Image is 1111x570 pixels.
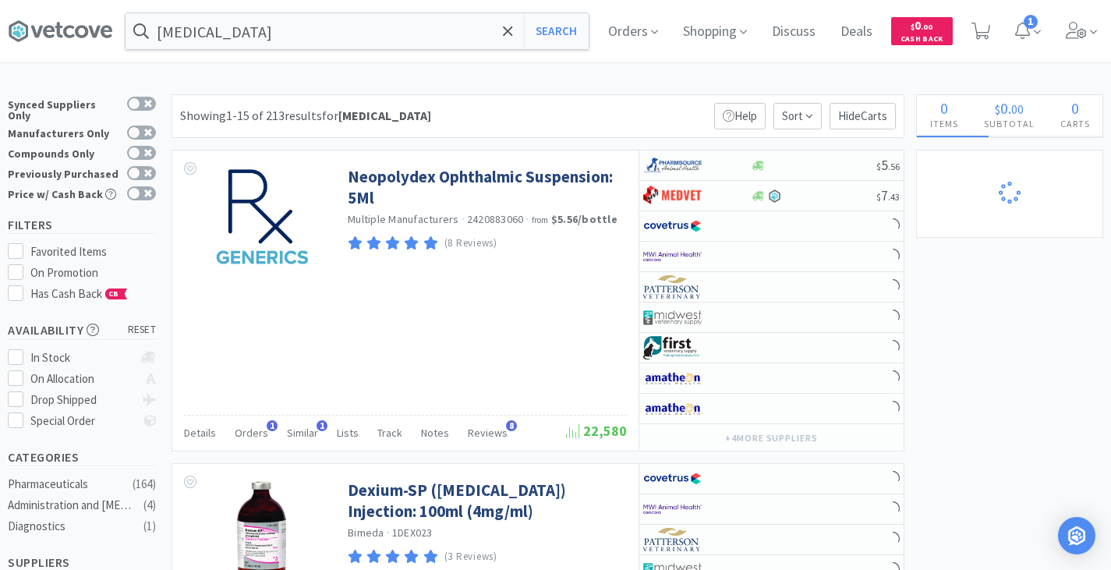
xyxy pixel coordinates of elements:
a: $0.00Cash Back [891,10,953,52]
input: Search by item, sku, manufacturer, ingredient, size... [126,13,589,49]
button: Search [524,13,589,49]
span: 0 [911,18,932,33]
a: Deals [834,25,879,39]
span: $ [911,22,915,32]
span: 1 [1024,15,1038,29]
a: Discuss [766,25,822,39]
div: Open Intercom Messenger [1058,517,1095,554]
span: Cash Back [900,35,943,45]
span: . 00 [921,22,932,32]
